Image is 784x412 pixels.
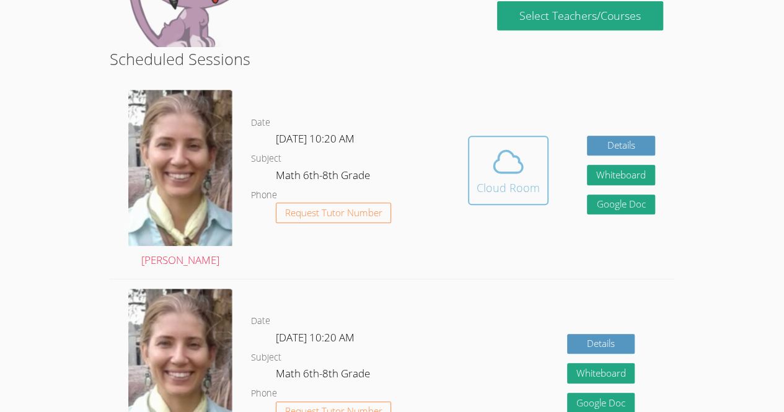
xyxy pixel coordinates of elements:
span: [DATE] 10:20 AM [276,330,355,344]
a: [PERSON_NAME] [128,90,232,269]
dt: Date [251,115,270,131]
button: Whiteboard [587,165,655,185]
h2: Scheduled Sessions [110,47,674,71]
dd: Math 6th-8th Grade [276,365,372,386]
div: Cloud Room [477,179,540,196]
a: Details [567,334,635,354]
dt: Phone [251,386,277,401]
a: Select Teachers/Courses [497,1,663,30]
button: Request Tutor Number [276,203,392,223]
dt: Subject [251,151,281,167]
span: Request Tutor Number [285,208,382,217]
a: Details [587,136,655,156]
dd: Math 6th-8th Grade [276,167,372,188]
dt: Subject [251,350,281,366]
a: Google Doc [587,195,655,215]
span: [DATE] 10:20 AM [276,131,355,146]
dt: Date [251,313,270,329]
dt: Phone [251,188,277,203]
button: Whiteboard [567,363,635,384]
button: Cloud Room [468,136,548,205]
img: Screenshot%202024-09-06%20202226%20-%20Cropped.png [128,90,232,246]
